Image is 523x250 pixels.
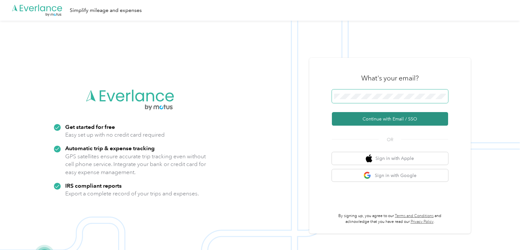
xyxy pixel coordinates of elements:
[332,112,448,126] button: Continue with Email / SSO
[364,172,372,180] img: google logo
[65,182,122,189] strong: IRS compliant reports
[332,213,448,224] p: By signing up, you agree to our and acknowledge that you have read our .
[411,219,434,224] a: Privacy Policy
[65,131,165,139] p: Easy set up with no credit card required
[65,152,206,176] p: GPS satellites ensure accurate trip tracking even without cell phone service. Integrate your bank...
[65,123,115,130] strong: Get started for free
[379,136,401,143] span: OR
[361,74,419,83] h3: What's your email?
[366,154,372,162] img: apple logo
[395,214,434,218] a: Terms and Conditions
[70,6,142,15] div: Simplify mileage and expenses
[332,169,448,182] button: google logoSign in with Google
[65,190,199,198] p: Export a complete record of your trips and expenses.
[332,152,448,165] button: apple logoSign in with Apple
[65,145,155,151] strong: Automatic trip & expense tracking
